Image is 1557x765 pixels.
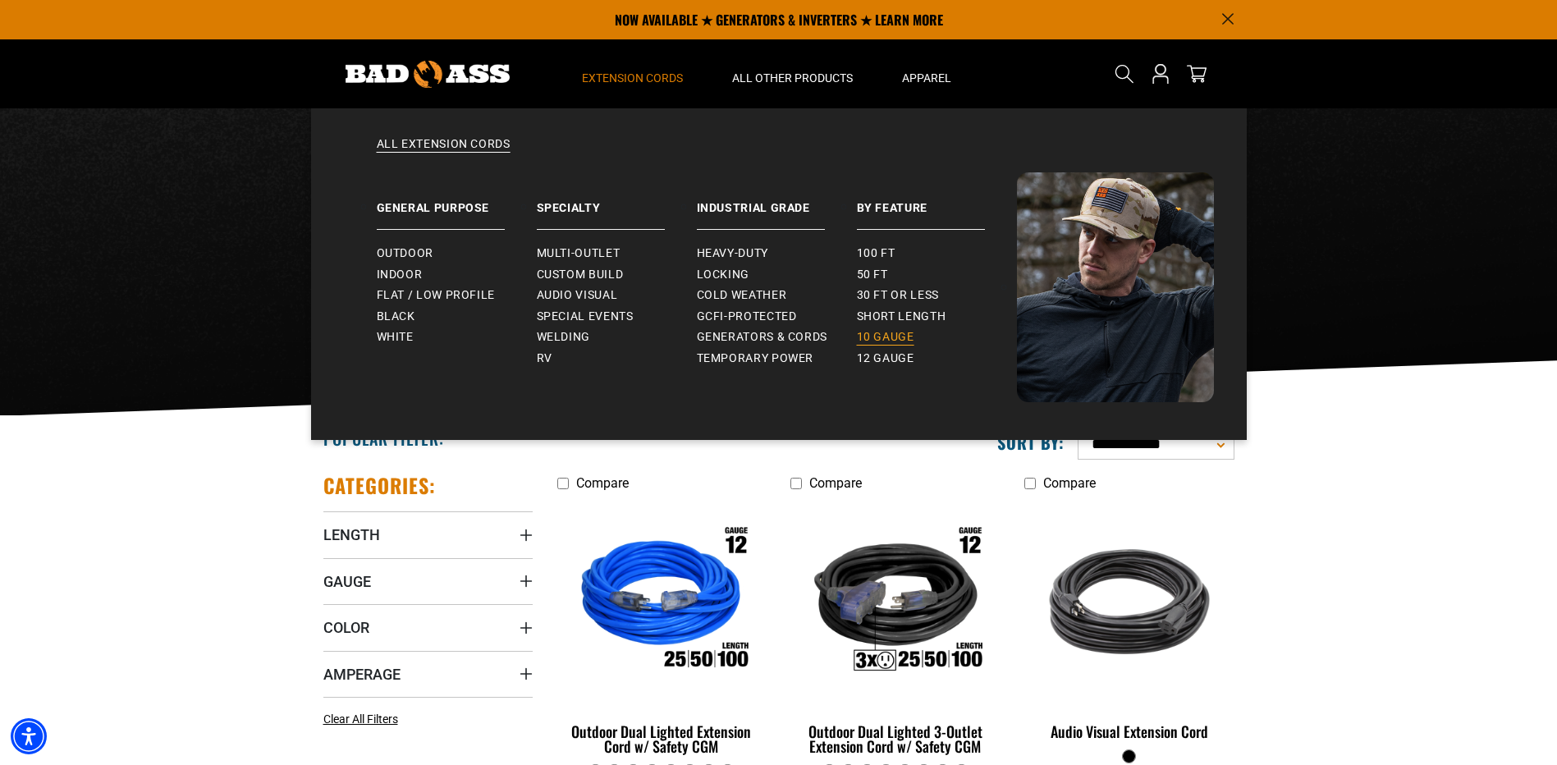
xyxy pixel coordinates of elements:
[1024,499,1234,749] a: black Audio Visual Extension Cord
[323,651,533,697] summary: Amperage
[576,475,629,491] span: Compare
[697,246,768,261] span: Heavy-Duty
[697,351,814,366] span: Temporary Power
[537,288,618,303] span: Audio Visual
[323,665,401,684] span: Amperage
[537,351,552,366] span: RV
[732,71,853,85] span: All Other Products
[323,525,380,544] span: Length
[537,243,697,264] a: Multi-Outlet
[857,306,1017,328] a: Short Length
[377,172,537,230] a: General Purpose
[323,572,371,591] span: Gauge
[377,268,423,282] span: Indoor
[323,711,405,728] a: Clear All Filters
[792,507,999,696] img: Outdoor Dual Lighted 3-Outlet Extension Cord w/ Safety CGM
[558,507,765,696] img: Outdoor Dual Lighted Extension Cord w/ Safety CGM
[537,330,590,345] span: Welding
[697,327,857,348] a: Generators & Cords
[537,327,697,348] a: Welding
[323,558,533,604] summary: Gauge
[697,330,828,345] span: Generators & Cords
[857,309,946,324] span: Short Length
[346,61,510,88] img: Bad Ass Extension Cords
[857,288,939,303] span: 30 ft or less
[997,432,1065,453] label: Sort by:
[1147,39,1174,108] a: Open this option
[377,285,537,306] a: Flat / Low Profile
[377,264,537,286] a: Indoor
[697,285,857,306] a: Cold Weather
[902,71,951,85] span: Apparel
[377,246,433,261] span: Outdoor
[1026,507,1233,696] img: black
[323,511,533,557] summary: Length
[857,348,1017,369] a: 12 gauge
[1184,64,1210,84] a: cart
[697,309,797,324] span: GCFI-Protected
[582,71,683,85] span: Extension Cords
[857,330,914,345] span: 10 gauge
[697,172,857,230] a: Industrial Grade
[323,604,533,650] summary: Color
[1111,61,1138,87] summary: Search
[537,309,634,324] span: Special Events
[697,348,857,369] a: Temporary Power
[857,172,1017,230] a: By Feature
[537,172,697,230] a: Specialty
[697,264,857,286] a: Locking
[537,264,697,286] a: Custom Build
[537,348,697,369] a: RV
[377,309,415,324] span: Black
[809,475,862,491] span: Compare
[1024,724,1234,739] div: Audio Visual Extension Cord
[323,712,398,726] span: Clear All Filters
[697,288,787,303] span: Cold Weather
[697,306,857,328] a: GCFI-Protected
[857,327,1017,348] a: 10 gauge
[323,428,444,449] h2: Popular Filter:
[557,724,767,754] div: Outdoor Dual Lighted Extension Cord w/ Safety CGM
[708,39,877,108] summary: All Other Products
[697,268,749,282] span: Locking
[790,499,1000,763] a: Outdoor Dual Lighted 3-Outlet Extension Cord w/ Safety CGM Outdoor Dual Lighted 3-Outlet Extensio...
[537,268,624,282] span: Custom Build
[790,724,1000,754] div: Outdoor Dual Lighted 3-Outlet Extension Cord w/ Safety CGM
[857,264,1017,286] a: 50 ft
[11,718,47,754] div: Accessibility Menu
[377,306,537,328] a: Black
[1043,475,1096,491] span: Compare
[323,618,369,637] span: Color
[857,246,895,261] span: 100 ft
[697,243,857,264] a: Heavy-Duty
[557,499,767,763] a: Outdoor Dual Lighted Extension Cord w/ Safety CGM Outdoor Dual Lighted Extension Cord w/ Safety CGM
[537,306,697,328] a: Special Events
[377,327,537,348] a: White
[857,243,1017,264] a: 100 ft
[377,243,537,264] a: Outdoor
[377,288,496,303] span: Flat / Low Profile
[857,351,914,366] span: 12 gauge
[857,268,888,282] span: 50 ft
[1017,172,1214,402] img: Bad Ass Extension Cords
[323,473,437,498] h2: Categories:
[557,39,708,108] summary: Extension Cords
[377,330,414,345] span: White
[537,285,697,306] a: Audio Visual
[857,285,1017,306] a: 30 ft or less
[344,136,1214,172] a: All Extension Cords
[537,246,621,261] span: Multi-Outlet
[877,39,976,108] summary: Apparel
